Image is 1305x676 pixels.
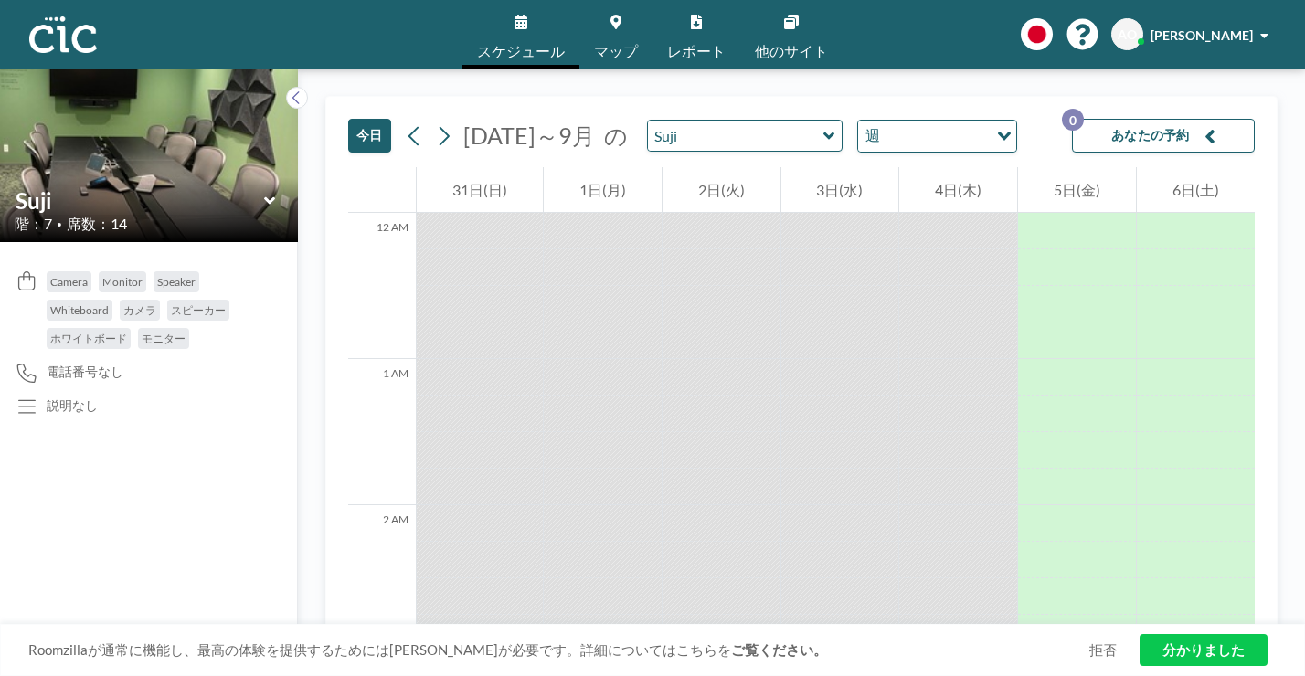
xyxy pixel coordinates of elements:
span: スピーカー [171,303,226,317]
span: Whiteboard [50,303,109,317]
font: マップ [594,42,638,59]
font: の [604,121,628,149]
span: モニター [142,332,186,345]
input: オプションを検索 [886,124,986,148]
font: [PERSON_NAME] [1151,27,1253,43]
span: ホワイトボード [50,332,127,345]
font: AO [1118,26,1137,42]
span: Camera [50,275,88,289]
a: ご覧ください。 [731,641,827,658]
font: 0 [1069,112,1077,128]
div: 2日(火) [663,167,780,213]
button: あなたの予約0 [1072,119,1255,153]
font: Roomzillaが通常に機能し、最高の体験を提供するためには[PERSON_NAME]が必要です。詳細についてはこちらを [28,641,731,658]
div: 1 AM [348,359,416,505]
span: • [57,218,62,230]
img: 組織ロゴ [29,16,97,53]
font: 週 [865,126,880,143]
button: 今日 [348,119,391,153]
div: 説明なし [47,397,98,414]
div: 12 AM [348,213,416,359]
div: 6日(土) [1137,167,1255,213]
font: レポート [667,42,726,59]
a: 拒否 [1089,641,1117,659]
span: カメラ [123,303,156,317]
span: Monitor [102,275,143,289]
div: 4日(木) [899,167,1017,213]
input: Suji [648,121,823,151]
span: 電話番号なし [47,364,123,380]
div: 5日(金) [1018,167,1136,213]
span: Speaker [157,275,196,289]
div: 3日(水) [781,167,899,213]
font: 今日 [356,127,383,143]
div: 2 AM [348,505,416,651]
div: オプションを検索 [858,121,1016,152]
input: Suji [16,187,264,214]
font: あなたの予約 [1111,127,1190,143]
span: 階：7 [15,215,52,233]
font: 拒否 [1089,641,1117,658]
span: 席数：14 [67,215,127,233]
font: [DATE]～9月 [463,121,595,149]
div: 1日(月) [544,167,662,213]
font: 分かりました [1162,641,1245,658]
font: スケジュール [477,42,565,59]
font: 他のサイト [755,42,828,59]
div: 31日(日) [417,167,543,213]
